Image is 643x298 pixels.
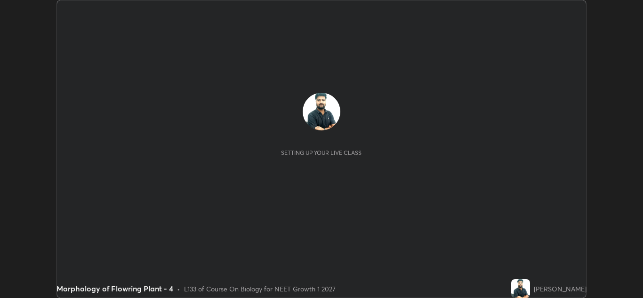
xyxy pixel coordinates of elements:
div: [PERSON_NAME] [534,284,587,294]
div: L133 of Course On Biology for NEET Growth 1 2027 [184,284,336,294]
img: 55af2534bffa497aa48d4b680613671a.jpg [511,279,530,298]
div: Morphology of Flowring Plant - 4 [56,283,173,294]
div: • [177,284,180,294]
div: Setting up your live class [281,149,362,156]
img: 55af2534bffa497aa48d4b680613671a.jpg [303,93,340,130]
